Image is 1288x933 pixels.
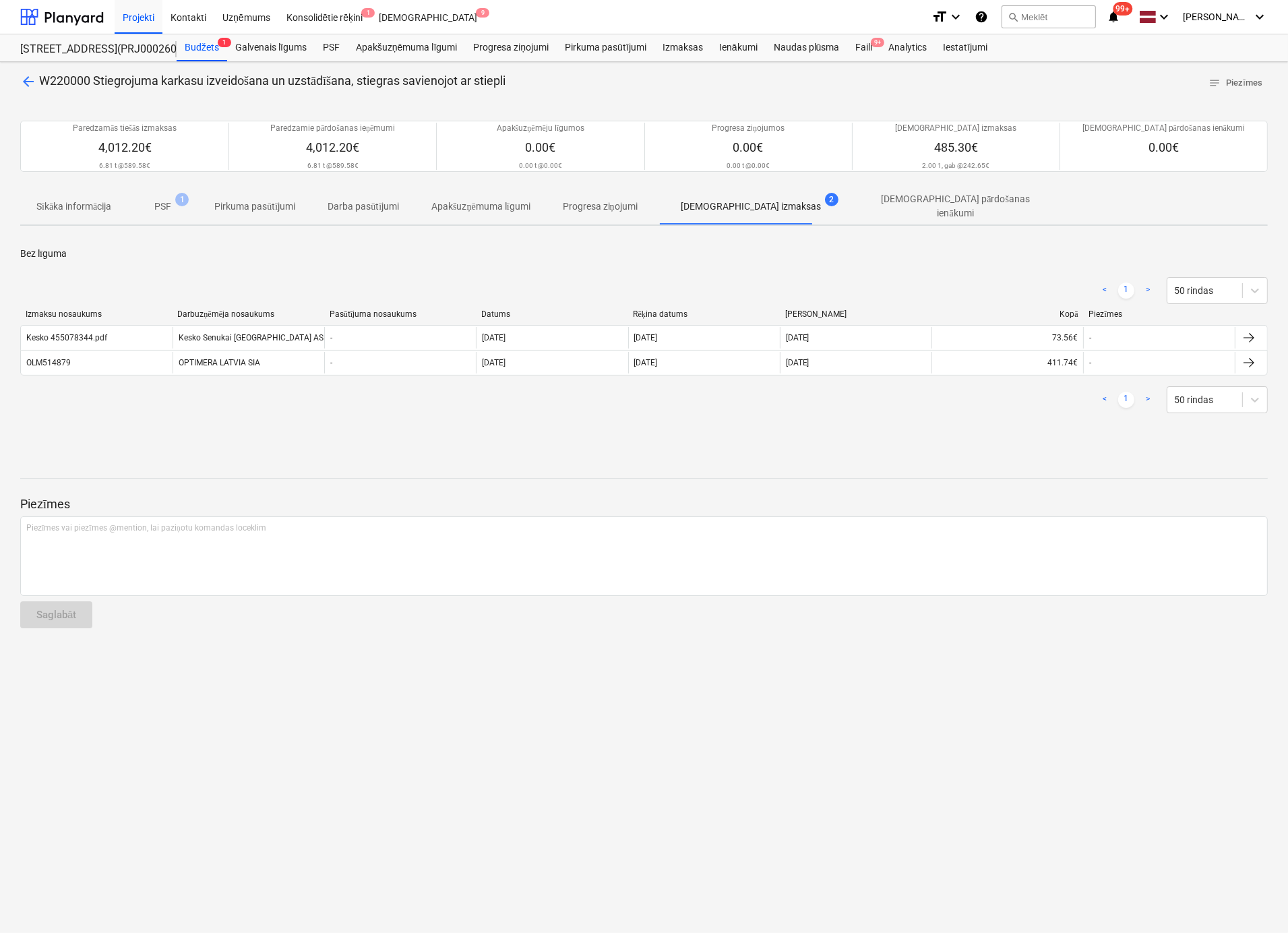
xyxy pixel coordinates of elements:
span: 485.30€ [934,140,978,154]
div: [PERSON_NAME] [785,309,926,319]
i: Zināšanu pamats [975,9,988,25]
div: 411.74€ [931,352,1083,373]
a: Next page [1140,282,1156,299]
div: [STREET_ADDRESS](PRJ0002600) 2601946 [20,42,160,57]
i: format_size [931,9,948,25]
span: 0.00€ [1148,140,1179,154]
button: Meklēt [1002,5,1096,28]
a: Analytics [880,34,935,61]
p: Darba pasūtījumi [328,200,399,214]
span: search [1008,11,1018,22]
p: Apakšuzņēmēju līgumos [497,123,585,134]
div: Kesko Senukai [GEOGRAPHIC_DATA] AS [173,327,324,349]
p: [DEMOGRAPHIC_DATA] pārdošanas ienākumi [1082,123,1245,134]
div: [DATE] [634,333,658,342]
p: Piezīmes [20,496,1268,512]
p: 6.81 t @ 589.58€ [99,161,150,170]
span: 4,012.20€ [98,140,152,154]
button: Piezīmes [1203,73,1268,94]
a: Page 1 is your current page [1118,392,1134,408]
a: Izmaksas [654,34,711,61]
div: - [1089,333,1091,342]
p: [DEMOGRAPHIC_DATA] izmaksas [681,200,821,214]
a: Previous page [1097,392,1113,408]
div: Iestatījumi [935,34,995,61]
span: 99+ [1113,2,1133,16]
span: [PERSON_NAME] [1183,11,1250,22]
p: [DEMOGRAPHIC_DATA] pārdošanas ienākumi [864,192,1047,220]
p: PSF [154,200,171,214]
a: Page 1 is your current page [1118,282,1134,299]
div: - [330,358,332,367]
a: Galvenais līgums [227,34,315,61]
i: keyboard_arrow_down [1252,9,1268,25]
span: 0.00€ [525,140,555,154]
span: Piezīmes [1208,76,1262,91]
span: notes [1208,77,1221,89]
span: 1 [361,8,375,18]
a: Pirkuma pasūtījumi [557,34,654,61]
i: notifications [1107,9,1120,25]
p: Apakšuzņēmuma līgumi [431,200,530,214]
div: 73.56€ [931,327,1083,349]
span: 9+ [871,38,884,47]
div: Rēķina datums [634,309,774,320]
span: 1 [218,38,231,47]
i: keyboard_arrow_down [948,9,964,25]
span: 4,012.20€ [306,140,359,154]
p: Progresa ziņojumos [712,123,785,134]
div: [DATE] [786,358,809,367]
div: Datums [481,309,622,319]
span: W220000 Stiegrojuma karkasu izveidošana un uzstādīšana, stiegras savienojot ar stiepli [39,73,505,88]
a: Ienākumi [711,34,766,61]
i: keyboard_arrow_down [1156,9,1172,25]
div: Piezīmes [1089,309,1230,320]
a: Budžets1 [177,34,227,61]
div: OLM514879 [26,358,71,367]
span: 2 [825,193,838,206]
div: [DATE] [482,333,505,342]
div: Izmaksu nosaukums [26,309,166,319]
div: - [1089,358,1091,367]
p: 0.00 t @ 0.00€ [519,161,562,170]
a: Apakšuzņēmuma līgumi [348,34,465,61]
div: - [330,333,332,342]
p: Paredzamās tiešās izmaksas [73,123,177,134]
p: Sīkāka informācija [36,200,111,214]
a: Previous page [1097,282,1113,299]
div: Kesko 455078344.pdf [26,333,107,342]
div: Pasūtījuma nosaukums [330,309,470,320]
span: arrow_back [20,73,36,90]
p: 6.81 t @ 589.58€ [307,161,359,170]
div: Darbuzņēmēja nosaukums [177,309,318,320]
span: 1 [175,193,189,206]
div: Faili [847,34,880,61]
p: Bez līguma [20,247,1268,261]
a: Progresa ziņojumi [465,34,557,61]
span: 9 [476,8,489,18]
div: OPTIMERA LATVIA SIA [173,352,324,373]
p: [DEMOGRAPHIC_DATA] izmaksas [895,123,1016,134]
div: [DATE] [786,333,809,342]
a: Naudas plūsma [766,34,848,61]
div: Kopā [937,309,1078,320]
a: PSF [315,34,348,61]
div: Budžets [177,34,227,61]
iframe: Chat Widget [1221,868,1288,933]
a: Faili9+ [847,34,880,61]
p: Progresa ziņojumi [563,200,638,214]
div: [DATE] [634,358,658,367]
p: Pirkuma pasūtījumi [214,200,295,214]
div: [DATE] [482,358,505,367]
p: Paredzamie pārdošanas ieņēmumi [270,123,395,134]
a: Next page [1140,392,1156,408]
